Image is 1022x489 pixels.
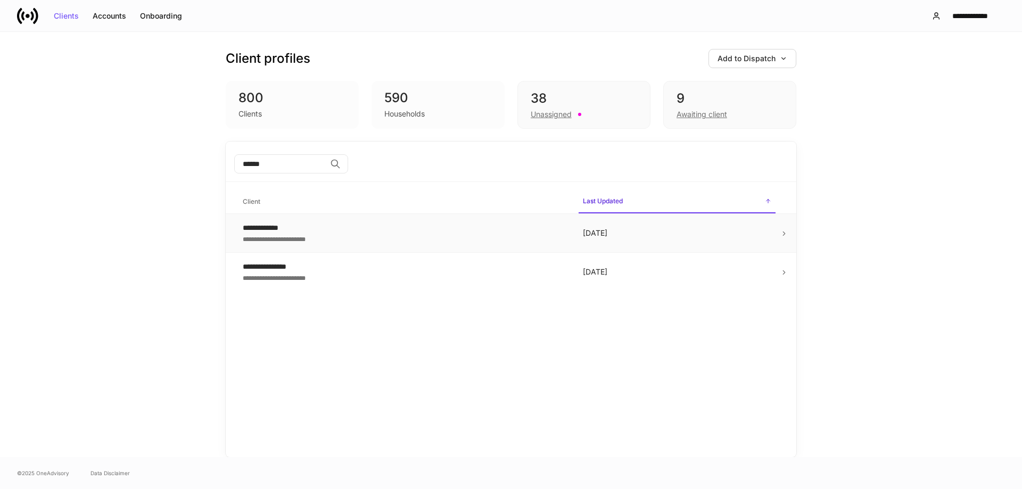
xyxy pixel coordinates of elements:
[238,109,262,119] div: Clients
[579,190,776,213] span: Last Updated
[243,196,260,206] h6: Client
[238,89,346,106] div: 800
[238,191,570,213] span: Client
[226,50,310,67] h3: Client profiles
[583,228,771,238] p: [DATE]
[47,7,86,24] button: Clients
[677,90,783,107] div: 9
[90,469,130,477] a: Data Disclaimer
[93,12,126,20] div: Accounts
[384,109,425,119] div: Households
[54,12,79,20] div: Clients
[86,7,133,24] button: Accounts
[140,12,182,20] div: Onboarding
[583,196,623,206] h6: Last Updated
[133,7,189,24] button: Onboarding
[718,55,787,62] div: Add to Dispatch
[663,81,796,129] div: 9Awaiting client
[517,81,650,129] div: 38Unassigned
[677,109,727,120] div: Awaiting client
[384,89,492,106] div: 590
[708,49,796,68] button: Add to Dispatch
[531,90,637,107] div: 38
[531,109,572,120] div: Unassigned
[17,469,69,477] span: © 2025 OneAdvisory
[583,267,771,277] p: [DATE]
